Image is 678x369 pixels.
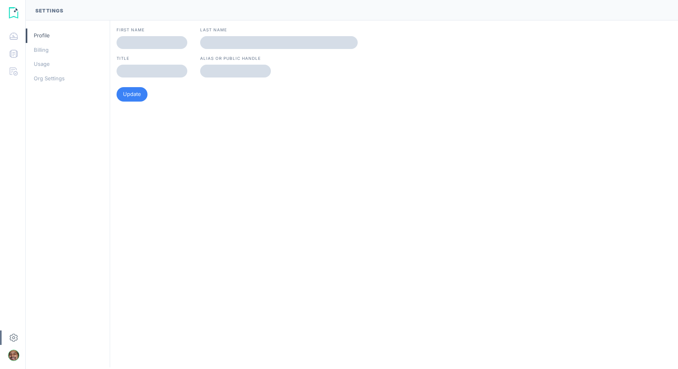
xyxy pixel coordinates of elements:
img: svg%3e [10,50,18,58]
div: Last Name [200,27,358,33]
img: settingsIconHover.8jiX_Slx.svg [10,334,18,342]
img: svg%3e [10,32,18,40]
div: First Name [117,27,187,33]
div: Alias or Public handle [200,55,271,61]
button: Update [117,87,147,102]
img: profile [8,350,19,361]
img: svg%3e [10,67,18,75]
div: Settings [26,3,64,17]
div: Usage [26,57,110,71]
div: Title [117,55,187,61]
div: Org Settings [26,71,110,86]
div: Billing [26,43,110,57]
img: logo [8,7,19,18]
div: Profile [26,29,110,43]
